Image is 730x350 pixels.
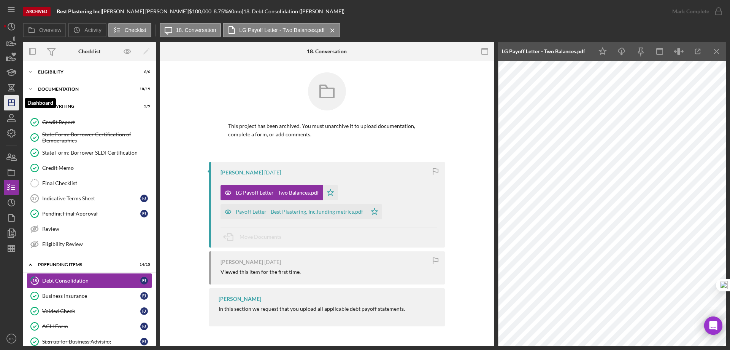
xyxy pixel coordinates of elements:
[140,277,148,284] div: F J
[27,273,152,288] a: 18Debt ConsolidationFJ
[307,48,347,54] div: 18. Conversation
[720,281,728,289] img: one_i.png
[23,23,66,37] button: Overview
[57,8,100,14] b: Best Plastering Inc
[27,115,152,130] a: Credit Report
[27,206,152,221] a: Pending Final ApprovalFJ
[242,8,344,14] div: | 18. Debt Consolidation ([PERSON_NAME])
[57,8,102,14] div: |
[140,338,148,345] div: F J
[228,122,426,139] p: This project has been archived. You must unarchive it to upload documentation, complete a form, o...
[264,169,281,176] time: 2025-07-07 20:31
[125,27,146,33] label: Checklist
[136,70,150,74] div: 6 / 6
[42,278,140,284] div: Debt Consolidation
[84,27,101,33] label: Activity
[27,145,152,160] a: State Form: Borrower SEDI Certification
[42,195,140,201] div: Indicative Terms Sheet
[68,23,106,37] button: Activity
[42,241,152,247] div: Eligibility Review
[42,150,152,156] div: State Form: Borrower SEDI Certification
[42,131,152,144] div: State Form: Borrower Certification of Demographics
[4,331,19,346] button: RK
[219,296,261,302] div: [PERSON_NAME]
[221,169,263,176] div: [PERSON_NAME]
[42,119,152,125] div: Credit Report
[672,4,709,19] div: Mark Complete
[27,221,152,237] a: Review
[221,185,338,200] button: LG Payoff Letter - Two Balances.pdf
[219,306,405,312] div: In this section we request that you upload all applicable debt payoff statements.
[228,8,242,14] div: 60 mo
[38,70,131,74] div: Eligibility
[704,316,722,335] div: Open Intercom Messenger
[42,180,152,186] div: Final Checklist
[221,227,289,246] button: Move Documents
[39,27,61,33] label: Overview
[176,27,216,33] label: 18. Conversation
[38,104,131,109] div: Underwriting
[27,319,152,334] a: ACH FormFJ
[140,307,148,315] div: F J
[27,334,152,349] a: Sign up for Business AdvisingFJ
[78,48,100,54] div: Checklist
[38,87,131,91] div: Documentation
[27,130,152,145] a: State Form: Borrower Certification of Demographics
[42,308,140,314] div: Voided Check
[27,191,152,206] a: 17Indicative Terms SheetFJ
[140,323,148,330] div: F J
[27,237,152,252] a: Eligibility Review
[236,190,319,196] div: LG Payoff Letter - Two Balances.pdf
[102,8,189,14] div: [PERSON_NAME] [PERSON_NAME] |
[221,269,301,275] div: Viewed this item for the first time.
[27,304,152,319] a: Voided CheckFJ
[214,8,228,14] div: 8.75 %
[42,323,140,329] div: ACH Form
[221,259,263,265] div: [PERSON_NAME]
[264,259,281,265] time: 2025-07-07 20:31
[42,339,140,345] div: Sign up for Business Advising
[239,27,324,33] label: LG Payoff Letter - Two Balances.pdf
[27,160,152,176] a: Credit Memo
[502,48,585,54] div: LG Payoff Letter - Two Balances.pdf
[108,23,151,37] button: Checklist
[140,210,148,217] div: F J
[27,176,152,191] a: Final Checklist
[160,23,221,37] button: 18. Conversation
[9,337,14,341] text: RK
[240,233,281,240] span: Move Documents
[38,262,131,267] div: Prefunding Items
[42,293,140,299] div: Business Insurance
[136,262,150,267] div: 14 / 15
[27,288,152,304] a: Business InsuranceFJ
[665,4,726,19] button: Mark Complete
[221,204,382,219] button: Payoff Letter - Best Plastering, Inc.funding metrics.pdf
[32,196,36,201] tspan: 17
[136,104,150,109] div: 5 / 9
[32,278,37,283] tspan: 18
[140,292,148,300] div: F J
[223,23,340,37] button: LG Payoff Letter - Two Balances.pdf
[42,165,152,171] div: Credit Memo
[42,226,152,232] div: Review
[42,211,140,217] div: Pending Final Approval
[189,8,214,14] div: $100,000
[236,209,363,215] div: Payoff Letter - Best Plastering, Inc.funding metrics.pdf
[23,7,51,16] div: Archived
[140,195,148,202] div: F J
[136,87,150,91] div: 18 / 19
